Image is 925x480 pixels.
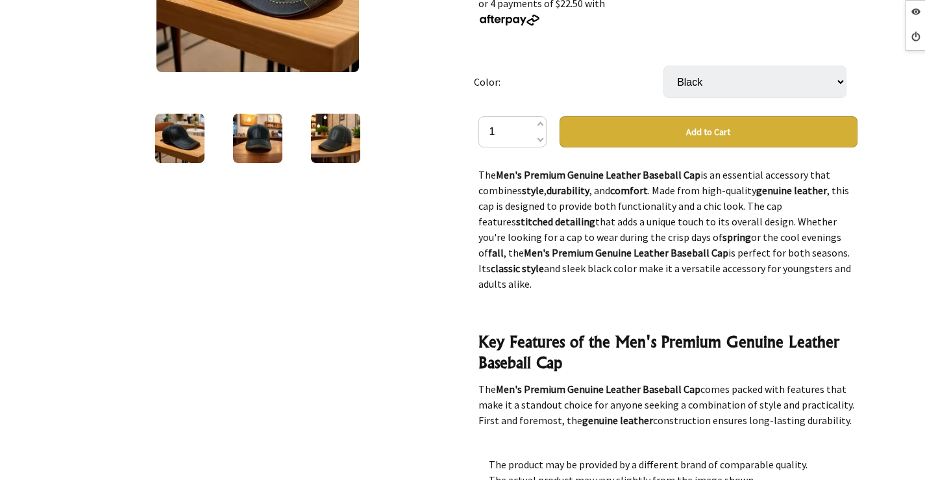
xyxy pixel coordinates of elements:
[756,184,827,197] strong: genuine leather
[560,116,857,147] button: Add to Cart
[491,262,544,275] strong: classic style
[610,184,648,197] strong: comfort
[547,184,589,197] strong: durability
[522,184,544,197] strong: style
[478,167,857,427] div: The is an essential accessory that combines , , and . Made from high-quality , this cap is design...
[474,47,663,116] td: Color:
[488,246,504,259] strong: fall
[155,114,204,163] img: Men's Premium Genuine Leather Baseball Cap
[233,114,282,163] img: Men's Premium Genuine Leather Baseball Cap
[311,114,360,163] img: Men's Premium Genuine Leather Baseball Cap
[496,168,700,181] strong: Men's Premium Genuine Leather Baseball Cap
[722,231,751,244] strong: spring
[524,246,728,259] strong: Men's Premium Genuine Leather Baseball Cap
[516,215,595,228] strong: stitched detailing
[582,414,653,427] strong: genuine leather
[496,383,700,396] strong: Men's Premium Genuine Leather Baseball Cap
[478,332,839,372] strong: Key Features of the Men's Premium Genuine Leather Baseball Cap
[478,14,541,26] img: Afterpay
